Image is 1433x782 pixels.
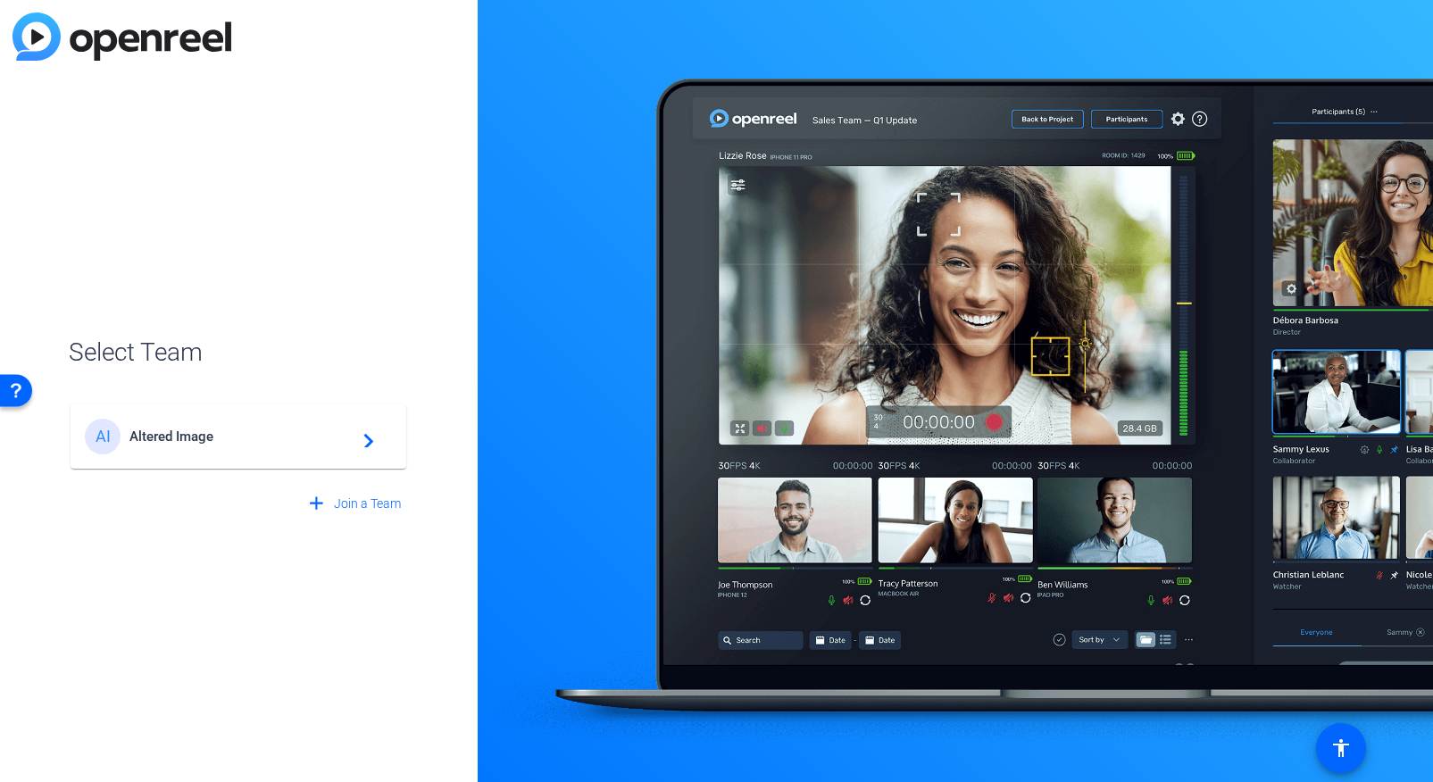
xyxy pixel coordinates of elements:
[85,419,121,454] div: AI
[334,495,401,513] span: Join a Team
[353,426,374,447] mat-icon: navigate_next
[69,334,408,371] span: Select Team
[305,493,328,515] mat-icon: add
[129,428,353,445] span: Altered Image
[1330,737,1352,759] mat-icon: accessibility
[298,488,409,520] button: Join a Team
[12,12,231,61] img: blue-gradient.svg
